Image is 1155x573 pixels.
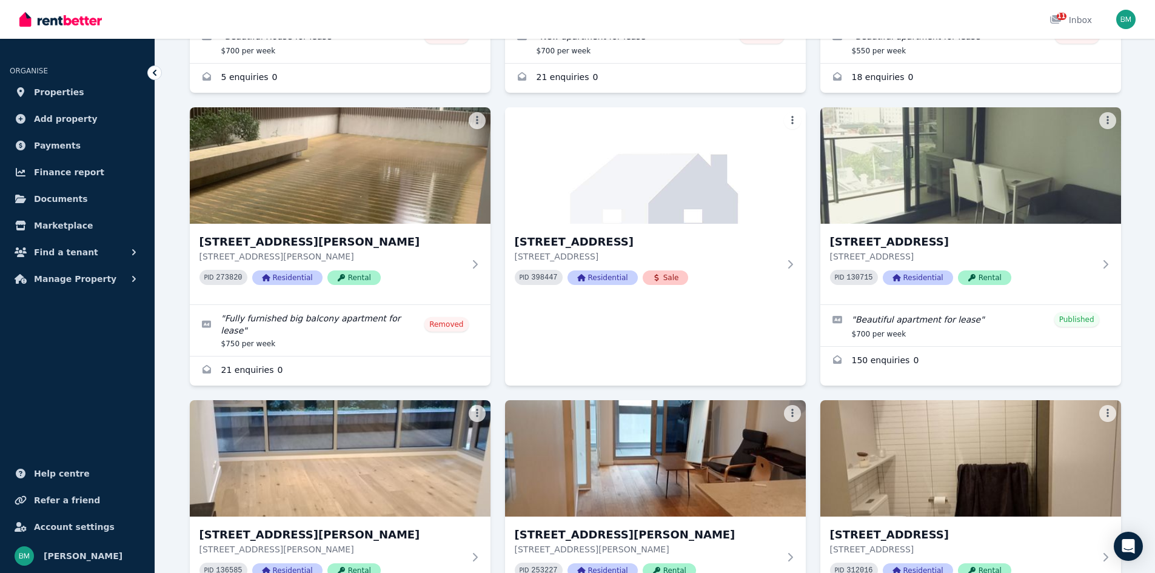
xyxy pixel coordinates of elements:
img: 809/33 Mackenzie Street, Melbourne [820,107,1121,224]
h3: [STREET_ADDRESS][PERSON_NAME] [199,526,464,543]
span: Payments [34,138,81,153]
a: Account settings [10,515,145,539]
p: [STREET_ADDRESS] [515,250,779,263]
span: ORGANISE [10,67,48,75]
span: Residential [567,270,638,285]
span: Finance report [34,165,104,179]
img: 809/38 Rose Lane, MELBOURNE [190,400,490,517]
span: Manage Property [34,272,116,286]
a: Refer a friend [10,488,145,512]
span: Residential [252,270,323,285]
div: Open Intercom Messenger [1114,532,1143,561]
a: Payments [10,133,145,158]
img: 1001/327 La Trobe Street, Melbourne [820,400,1121,517]
a: Marketplace [10,213,145,238]
small: PID [204,274,214,281]
img: 809/33 MacKenzie St, Melbourne [505,107,806,224]
small: PID [520,274,529,281]
code: 398447 [531,273,557,282]
button: Manage Property [10,267,145,291]
span: Rental [327,270,381,285]
a: Enquiries for 801/38 Rose Lane, Melbourne [190,357,490,386]
h3: [STREET_ADDRESS][PERSON_NAME] [515,526,779,543]
a: Help centre [10,461,145,486]
p: [STREET_ADDRESS] [830,543,1094,555]
a: Edit listing: Beautiful apartment for lease [820,305,1121,346]
span: Sale [643,270,689,285]
span: Marketplace [34,218,93,233]
span: 11 [1057,13,1066,20]
h3: [STREET_ADDRESS] [830,526,1094,543]
img: 801/38 Rose Lane, Melbourne [190,107,490,224]
img: 904/38 Rose Lane, Melbourne [505,400,806,517]
span: Properties [34,85,84,99]
button: More options [1099,405,1116,422]
img: Brendan Meng [15,546,34,566]
span: Refer a friend [34,493,100,508]
span: Rental [958,270,1011,285]
h3: [STREET_ADDRESS] [515,233,779,250]
button: More options [1099,112,1116,129]
a: 809/33 Mackenzie Street, Melbourne[STREET_ADDRESS][STREET_ADDRESS]PID 130715ResidentialRental [820,107,1121,304]
button: More options [469,112,486,129]
span: Find a tenant [34,245,98,260]
p: [STREET_ADDRESS][PERSON_NAME] [515,543,779,555]
img: Brendan Meng [1116,10,1136,29]
a: Add property [10,107,145,131]
a: Edit listing: Fully furnished big balcony apartment for lease [190,305,490,356]
span: [PERSON_NAME] [44,549,122,563]
span: Residential [883,270,953,285]
span: Documents [34,192,88,206]
code: 130715 [846,273,872,282]
a: Edit listing: Beautiful apartment for lease [820,22,1121,63]
p: [STREET_ADDRESS] [830,250,1094,263]
span: Add property [34,112,98,126]
a: Enquiries for 65 Waterways Blvd, Williams Landing [190,64,490,93]
button: More options [784,112,801,129]
span: Account settings [34,520,115,534]
a: 809/33 MacKenzie St, Melbourne[STREET_ADDRESS][STREET_ADDRESS]PID 398447ResidentialSale [505,107,806,304]
a: Finance report [10,160,145,184]
a: Documents [10,187,145,211]
a: Edit listing: New apartment for lease [505,22,806,63]
a: Enquiries for 809/33 Mackenzie Street, Melbourne [820,347,1121,376]
button: More options [469,405,486,422]
a: 801/38 Rose Lane, Melbourne[STREET_ADDRESS][PERSON_NAME][STREET_ADDRESS][PERSON_NAME]PID 273820Re... [190,107,490,304]
a: Properties [10,80,145,104]
button: Find a tenant [10,240,145,264]
small: PID [835,274,845,281]
a: Enquiries for 207/601 Saint Kilda Road, Melbourne [505,64,806,93]
div: Inbox [1050,14,1092,26]
img: RentBetter [19,10,102,28]
a: Enquiries for 308/10 Daly Street, South Yarra [820,64,1121,93]
h3: [STREET_ADDRESS] [830,233,1094,250]
button: More options [784,405,801,422]
p: [STREET_ADDRESS][PERSON_NAME] [199,250,464,263]
p: [STREET_ADDRESS][PERSON_NAME] [199,543,464,555]
a: Edit listing: Beautiful House for lease [190,22,490,63]
span: Help centre [34,466,90,481]
h3: [STREET_ADDRESS][PERSON_NAME] [199,233,464,250]
code: 273820 [216,273,242,282]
